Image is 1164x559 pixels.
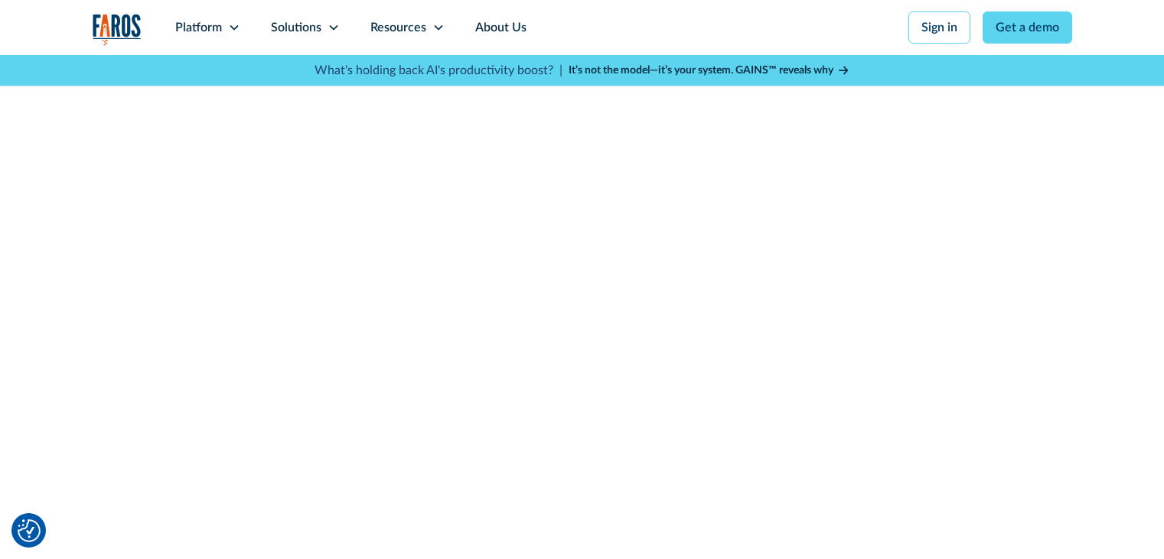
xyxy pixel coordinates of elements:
[93,14,142,45] img: Logo of the analytics and reporting company Faros.
[908,11,970,44] a: Sign in
[569,63,850,79] a: It’s not the model—it’s your system. GAINS™ reveals why
[175,18,222,37] div: Platform
[18,519,41,542] button: Cookie Settings
[315,61,562,80] p: What's holding back AI's productivity boost? |
[93,14,142,45] a: home
[983,11,1072,44] a: Get a demo
[569,65,833,76] strong: It’s not the model—it’s your system. GAINS™ reveals why
[370,18,426,37] div: Resources
[271,18,321,37] div: Solutions
[18,519,41,542] img: Revisit consent button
